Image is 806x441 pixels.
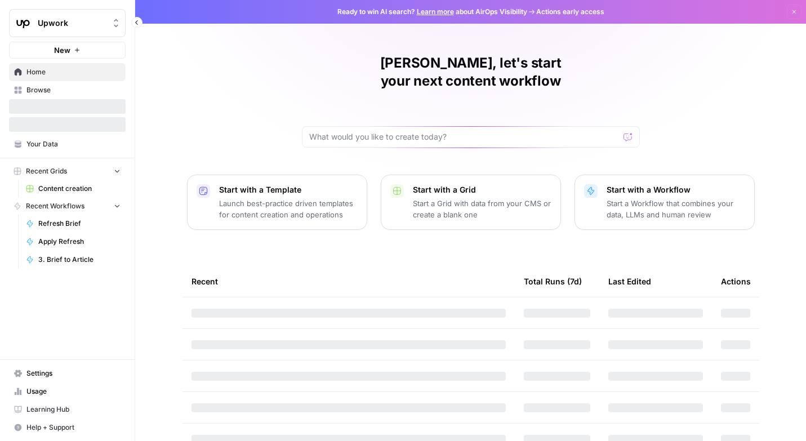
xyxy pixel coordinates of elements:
[9,81,126,99] a: Browse
[607,184,745,195] p: Start with a Workflow
[38,237,121,247] span: Apply Refresh
[21,215,126,233] a: Refresh Brief
[219,184,358,195] p: Start with a Template
[26,139,121,149] span: Your Data
[9,9,126,37] button: Workspace: Upwork
[381,175,561,230] button: Start with a GridStart a Grid with data from your CMS or create a blank one
[26,386,121,397] span: Usage
[575,175,755,230] button: Start with a WorkflowStart a Workflow that combines your data, LLMs and human review
[26,422,121,433] span: Help + Support
[26,368,121,378] span: Settings
[309,131,619,142] input: What would you like to create today?
[9,42,126,59] button: New
[607,198,745,220] p: Start a Workflow that combines your data, LLMs and human review
[187,175,367,230] button: Start with a TemplateLaunch best-practice driven templates for content creation and operations
[13,13,33,33] img: Upwork Logo
[9,198,126,215] button: Recent Workflows
[21,180,126,198] a: Content creation
[9,63,126,81] a: Home
[721,266,751,297] div: Actions
[9,364,126,382] a: Settings
[9,135,126,153] a: Your Data
[417,7,454,16] a: Learn more
[192,266,506,297] div: Recent
[26,67,121,77] span: Home
[413,198,551,220] p: Start a Grid with data from your CMS or create a blank one
[26,166,67,176] span: Recent Grids
[38,255,121,265] span: 3. Brief to Article
[26,404,121,415] span: Learning Hub
[524,266,582,297] div: Total Runs (7d)
[21,251,126,269] a: 3. Brief to Article
[413,184,551,195] p: Start with a Grid
[26,201,84,211] span: Recent Workflows
[9,418,126,436] button: Help + Support
[54,44,70,56] span: New
[38,219,121,229] span: Refresh Brief
[337,7,527,17] span: Ready to win AI search? about AirOps Visibility
[608,266,651,297] div: Last Edited
[9,163,126,180] button: Recent Grids
[38,184,121,194] span: Content creation
[536,7,604,17] span: Actions early access
[9,382,126,400] a: Usage
[9,400,126,418] a: Learning Hub
[302,54,640,90] h1: [PERSON_NAME], let's start your next content workflow
[219,198,358,220] p: Launch best-practice driven templates for content creation and operations
[26,85,121,95] span: Browse
[38,17,106,29] span: Upwork
[21,233,126,251] a: Apply Refresh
